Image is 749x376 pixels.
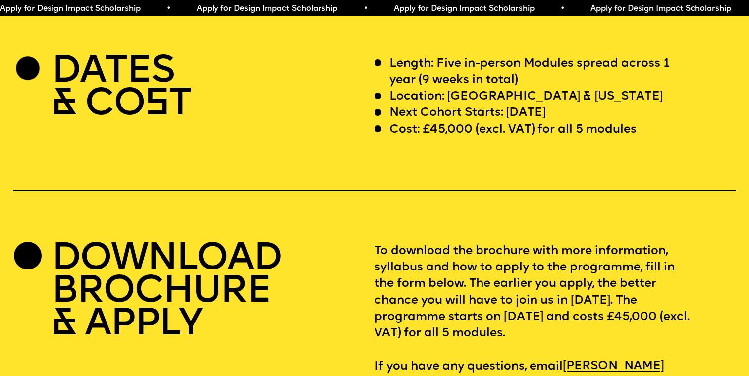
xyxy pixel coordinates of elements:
[166,5,171,13] span: •
[52,56,191,121] h2: DATES & CO T
[389,122,637,138] p: Cost: £45,000 (excl. VAT) for all 5 modules
[52,243,282,342] h2: DOWNLOAD BROCHURE & APPLY
[389,105,546,121] p: Next Cohort Starts: [DATE]
[389,89,663,105] p: Location: [GEOGRAPHIC_DATA] & [US_STATE]
[389,56,692,89] p: Length: Five in-person Modules spread across 1 year (9 weeks in total)
[363,5,368,13] span: •
[560,5,565,13] span: •
[145,86,168,124] span: S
